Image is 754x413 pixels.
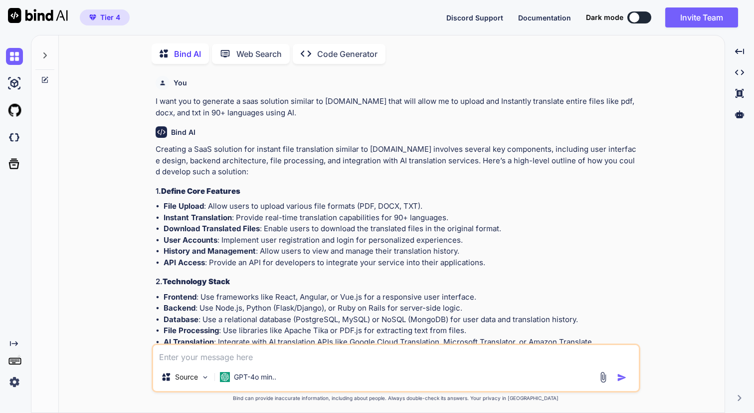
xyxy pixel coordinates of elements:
li: : Allow users to upload various file formats (PDF, DOCX, TXT). [164,201,638,212]
h3: 1. [156,186,638,197]
button: Invite Team [665,7,738,27]
strong: Database [164,315,198,324]
li: : Allow users to view and manage their translation history. [164,246,638,257]
li: : Use frameworks like React, Angular, or Vue.js for a responsive user interface. [164,292,638,303]
li: : Provide real-time translation capabilities for 90+ languages. [164,212,638,224]
strong: Instant Translation [164,213,232,222]
img: attachment [597,372,609,383]
strong: Backend [164,303,195,313]
img: chat [6,48,23,65]
p: Bind can provide inaccurate information, including about people. Always double-check its answers.... [152,395,640,402]
img: premium [89,14,96,20]
p: I want you to generate a saas solution similar to [DOMAIN_NAME] that will allow me to upload and ... [156,96,638,118]
p: Bind AI [174,48,201,60]
strong: User Accounts [164,235,217,245]
h6: You [174,78,187,88]
img: settings [6,374,23,391]
strong: History and Management [164,246,256,256]
li: : Use Node.js, Python (Flask/Django), or Ruby on Rails for server-side logic. [164,303,638,314]
li: : Use libraries like Apache Tika or PDF.js for extracting text from files. [164,325,638,337]
img: GPT-4o mini [220,372,230,382]
img: icon [617,373,627,383]
h3: 2. [156,276,638,288]
img: Pick Models [201,373,209,382]
button: Discord Support [446,12,503,23]
li: : Integrate with AI translation APIs like Google Cloud Translation, Microsoft Translator, or Amaz... [164,337,638,348]
button: premiumTier 4 [80,9,130,25]
span: Documentation [518,13,571,22]
strong: AI Translation [164,337,214,347]
img: darkCloudIdeIcon [6,129,23,146]
strong: Technology Stack [163,277,230,286]
img: ai-studio [6,75,23,92]
strong: File Processing [164,326,219,335]
p: Creating a SaaS solution for instant file translation similar to [DOMAIN_NAME] involves several k... [156,144,638,178]
img: Bind AI [8,8,68,23]
p: Code Generator [317,48,377,60]
strong: Download Translated Files [164,224,260,233]
p: GPT-4o min.. [234,372,276,382]
h6: Bind AI [171,127,195,137]
span: Dark mode [586,12,623,22]
strong: API Access [164,258,205,267]
li: : Implement user registration and login for personalized experiences. [164,235,638,246]
li: : Enable users to download the translated files in the original format. [164,223,638,235]
p: Web Search [236,48,282,60]
strong: File Upload [164,201,204,211]
strong: Frontend [164,292,196,302]
li: : Provide an API for developers to integrate your service into their applications. [164,257,638,269]
strong: Define Core Features [161,186,240,196]
li: : Use a relational database (PostgreSQL, MySQL) or NoSQL (MongoDB) for user data and translation ... [164,314,638,326]
p: Source [175,372,198,382]
img: githubLight [6,102,23,119]
span: Tier 4 [100,12,120,22]
span: Discord Support [446,13,503,22]
button: Documentation [518,12,571,23]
